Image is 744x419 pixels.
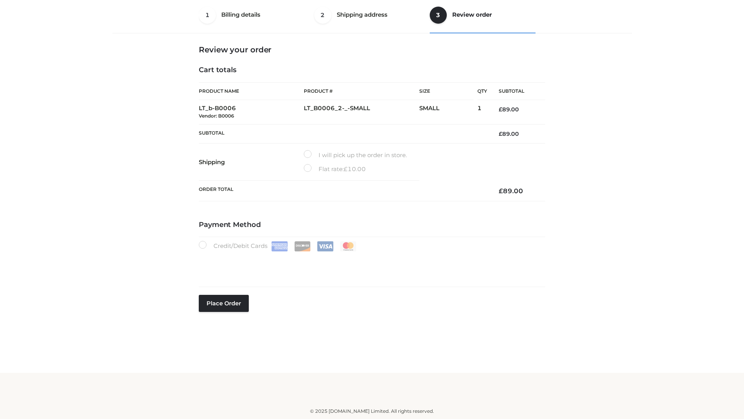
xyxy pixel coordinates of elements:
th: Order Total [199,181,487,201]
div: © 2025 [DOMAIN_NAME] Limited. All rights reserved. [115,407,629,415]
h4: Payment Method [199,221,545,229]
td: 1 [477,100,487,125]
label: Flat rate: [304,164,366,174]
label: I will pick up the order in store. [304,150,407,160]
th: Product # [304,82,419,100]
th: Subtotal [487,83,545,100]
img: Visa [317,241,334,251]
th: Product Name [199,82,304,100]
td: SMALL [419,100,477,125]
button: Place order [199,295,249,312]
td: LT_b-B0006 [199,100,304,125]
bdi: 89.00 [499,106,519,113]
img: Mastercard [340,241,356,251]
bdi: 89.00 [499,130,519,137]
span: £ [499,130,502,137]
h3: Review your order [199,45,545,54]
th: Qty [477,82,487,100]
th: Size [419,83,474,100]
img: Discover [294,241,311,251]
span: £ [344,165,348,173]
label: Credit/Debit Cards [199,241,357,251]
img: Amex [271,241,288,251]
th: Subtotal [199,124,487,143]
span: £ [499,106,502,113]
small: Vendor: B0006 [199,113,234,119]
th: Shipping [199,144,304,181]
bdi: 10.00 [344,165,366,173]
span: £ [499,187,503,195]
iframe: Secure payment input frame [197,250,544,278]
bdi: 89.00 [499,187,523,195]
h4: Cart totals [199,66,545,74]
td: LT_B0006_2-_-SMALL [304,100,419,125]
